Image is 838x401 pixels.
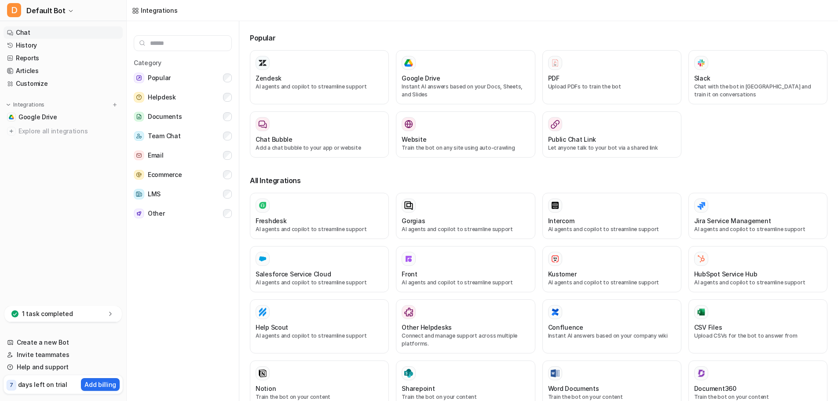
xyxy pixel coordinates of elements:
[256,384,276,393] h3: Notion
[134,151,144,161] img: Email
[148,169,182,180] span: Ecommerce
[134,108,232,125] button: DocumentsDocuments
[256,393,383,401] p: Train the bot on your content
[404,59,413,67] img: Google Drive
[4,52,123,64] a: Reports
[548,332,676,340] p: Instant AI answers based on your company wiki
[548,323,583,332] h3: Confluence
[256,83,383,91] p: AI agents and copilot to streamline support
[688,299,827,353] button: CSV FilesCSV FilesUpload CSVs for the bot to answer from
[256,332,383,340] p: AI agents and copilot to streamline support
[4,336,123,349] a: Create a new Bot
[134,205,232,222] button: OtherOther
[548,144,676,152] p: Let anyone talk to your bot via a shared link
[256,216,286,225] h3: Freshdesk
[548,83,676,91] p: Upload PDFs to train the bot
[542,246,681,292] button: KustomerKustomerAI agents and copilot to streamline support
[134,131,144,141] img: Team Chat
[134,166,232,184] button: EcommerceEcommerce
[402,135,426,144] h3: Website
[10,381,13,389] p: 7
[134,73,144,83] img: Popular
[22,309,73,318] p: 1 task completed
[402,393,529,401] p: Train the bot on your content
[250,246,389,292] button: Salesforce Service Cloud Salesforce Service CloudAI agents and copilot to streamline support
[694,279,822,287] p: AI agents and copilot to streamline support
[542,50,681,104] button: PDFPDFUpload PDFs to train the bot
[551,59,560,67] img: PDF
[148,131,180,141] span: Team Chat
[250,193,389,239] button: FreshdeskAI agents and copilot to streamline support
[258,308,267,316] img: Help Scout
[396,50,535,104] button: Google DriveGoogle DriveInstant AI answers based on your Docs, Sheets, and Slides
[134,185,232,203] button: LMSLMS
[250,111,389,158] button: Chat BubbleAdd a chat bubble to your app or website
[396,111,535,158] button: WebsiteWebsiteTrain the bot on any site using auto-crawling
[256,279,383,287] p: AI agents and copilot to streamline support
[694,269,757,279] h3: HubSpot Service Hub
[7,3,21,17] span: D
[396,193,535,239] button: GorgiasAI agents and copilot to streamline support
[402,323,452,332] h3: Other Helpdesks
[542,193,681,239] button: IntercomAI agents and copilot to streamline support
[548,225,676,233] p: AI agents and copilot to streamline support
[5,102,11,108] img: expand menu
[134,170,144,180] img: Ecommerce
[81,378,120,391] button: Add billing
[542,299,681,353] button: ConfluenceConfluenceInstant AI answers based on your company wiki
[256,74,282,83] h3: Zendesk
[250,299,389,353] button: Help ScoutHelp ScoutAI agents and copilot to streamline support
[694,323,722,332] h3: CSV Files
[256,323,288,332] h3: Help Scout
[256,269,331,279] h3: Salesforce Service Cloud
[551,369,560,378] img: Word Documents
[134,58,232,67] h5: Category
[694,216,771,225] h3: Jira Service Management
[548,74,560,83] h3: PDF
[148,73,171,83] span: Popular
[26,4,66,17] span: Default Bot
[402,225,529,233] p: AI agents and copilot to streamline support
[7,127,16,136] img: explore all integrations
[148,189,161,199] span: LMS
[250,50,389,104] button: ZendeskAI agents and copilot to streamline support
[697,58,706,68] img: Slack
[250,175,827,186] h3: All Integrations
[404,254,413,263] img: Front
[256,135,293,144] h3: Chat Bubble
[697,254,706,263] img: HubSpot Service Hub
[396,299,535,353] button: Other HelpdesksOther HelpdesksConnect and manage support across multiple platforms.
[134,189,144,199] img: LMS
[141,6,178,15] div: Integrations
[134,147,232,164] button: EmailEmail
[402,384,435,393] h3: Sharepoint
[148,150,164,161] span: Email
[134,209,144,219] img: Other
[404,369,413,378] img: Sharepoint
[404,120,413,129] img: Website
[134,88,232,106] button: HelpdeskHelpdesk
[402,269,417,279] h3: Front
[402,74,440,83] h3: Google Drive
[134,69,232,87] button: PopularPopular
[402,216,425,225] h3: Gorgias
[697,369,706,378] img: Document360
[134,127,232,145] button: Team ChatTeam Chat
[396,246,535,292] button: FrontFrontAI agents and copilot to streamline support
[4,111,123,123] a: Google DriveGoogle Drive
[4,77,123,90] a: Customize
[4,39,123,52] a: History
[688,246,827,292] button: HubSpot Service HubHubSpot Service HubAI agents and copilot to streamline support
[402,83,529,99] p: Instant AI answers based on your Docs, Sheets, and Slides
[18,380,67,389] p: days left on trial
[4,65,123,77] a: Articles
[548,135,596,144] h3: Public Chat Link
[542,111,681,158] button: Public Chat LinkLet anyone talk to your bot via a shared link
[258,369,267,378] img: Notion
[134,112,144,122] img: Documents
[132,6,178,15] a: Integrations
[250,33,827,43] h3: Popular
[548,279,676,287] p: AI agents and copilot to streamline support
[697,308,706,316] img: CSV Files
[404,308,413,316] img: Other Helpdesks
